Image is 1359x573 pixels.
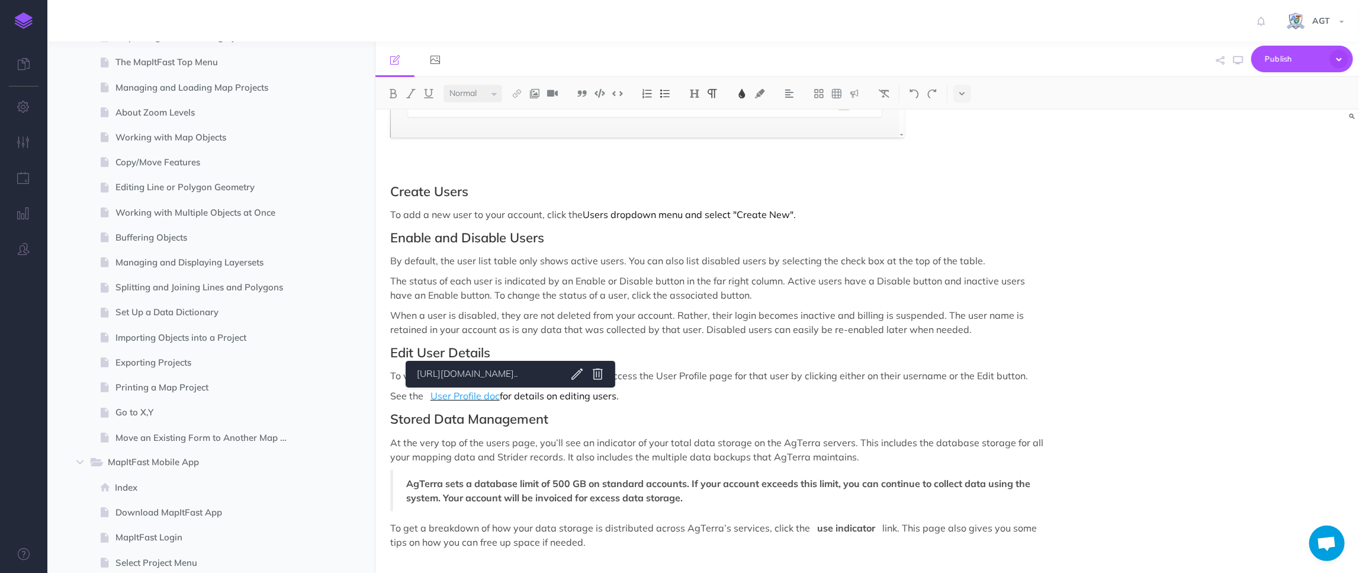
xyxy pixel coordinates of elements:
img: logo-mark.svg [15,12,33,29]
img: Italic button [406,89,416,98]
p: Users dropdown menu and select "Create New". [390,207,1049,222]
img: iCxL6hB4gPtK36lnwjqkK90dLekSAv8p9JC67nPZ.png [1286,11,1306,32]
img: Bold button [388,89,399,98]
span: By default, the user list table only shows active users. You can also list disabled users by sele... [390,255,985,267]
img: Unordered list button [660,89,670,98]
span: To get a breakdown of how your data storage is distributed across AgTerra’s services, click the [390,522,810,534]
img: Text background color button [754,89,765,98]
span: Set Up a Data Dictionary [115,305,304,319]
span: Importing Objects into a Project [115,331,304,345]
span: The status of each user is indicated by an Enable or Disable button in the far right column. Acti... [390,275,1027,301]
span: AGT [1306,15,1336,26]
img: Code block button [595,89,605,98]
span: AgTerra sets a database limit of 500 GB on standard accounts. If your account exceeds this limit,... [406,478,1033,504]
span: Working with Multiple Objects at Once [115,206,304,220]
a: Open chat [1309,526,1345,561]
span: Exporting Projects [115,356,304,370]
img: Add image button [529,89,540,98]
img: Text color button [737,89,747,98]
span: Stored Data Management [390,411,548,427]
img: Inline code button [612,89,623,98]
span: MapItFast Login [115,530,304,545]
img: Paragraph button [707,89,718,98]
img: Alignment dropdown menu button [784,89,795,98]
span: Move an Existing Form to Another Map Object [115,431,304,445]
span: Edit User Details [390,344,490,361]
span: Managing and Loading Map Projects [115,81,304,95]
span: link. This page also gives you some tips on how you can free up space if needed. [390,522,1039,548]
a: User Profile doc [430,390,500,402]
img: Add video button [547,89,558,98]
p: for details on editing users. [390,389,1049,403]
span: MapItFast Mobile App [108,455,286,470]
span: Printing a Map Project [115,380,304,395]
span: Select Project Menu [115,556,304,570]
img: Blockquote button [577,89,587,98]
span: When a user is disabled, they are not deleted from your account. Rather, their login becomes inac... [390,309,1026,335]
span: See the [390,390,423,402]
span: Working with Map Objects [115,130,304,145]
span: Create Users [390,183,468,200]
span: About Zoom Levels [115,105,304,120]
img: Link button [512,89,522,98]
img: Callout dropdown menu button [849,89,860,98]
span: Download MapItFast App [115,505,304,520]
span: To add a new user to your account, click the [390,209,583,220]
span: At the very top of the users page, you’ll see an indicator of your total data storage on the AgTe... [390,437,1046,463]
span: To view and edit the details for a particular user, access the User Profile page for that user by... [390,370,1028,382]
a: [URL][DOMAIN_NAME].. [413,367,561,382]
img: Headings dropdown button [689,89,700,98]
span: Splitting and Joining Lines and Polygons [115,280,304,294]
img: Clear styles button [879,89,889,98]
span: Buffering Objects [115,231,304,245]
span: The MapItFast Top Menu [115,55,304,69]
span: use indicator [817,522,875,534]
span: Publish [1265,50,1324,68]
img: Ordered list button [642,89,653,98]
span: Managing and Displaying Layersets [115,255,304,270]
span: Index [115,481,304,495]
img: Undo [909,89,920,98]
img: Redo [927,89,937,98]
img: Underline button [423,89,434,98]
span: Go to X,Y [115,405,304,420]
span: Enable and Disable Users [390,229,544,246]
button: Publish [1251,46,1353,72]
span: Copy/Move Features [115,155,304,169]
img: Create table button [831,89,842,98]
span: Editing Line or Polygon Geometry [115,180,304,194]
